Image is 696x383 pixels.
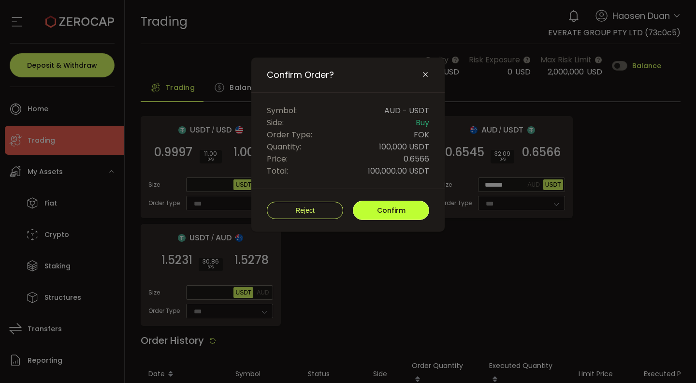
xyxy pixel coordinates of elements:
button: Reject [267,202,343,219]
span: Buy [416,117,429,129]
span: 100,000.00 USDT [368,165,429,177]
span: Confirm [377,206,406,215]
span: 0.6566 [404,153,429,165]
span: AUD - USDT [384,104,429,117]
span: Symbol: [267,104,297,117]
span: FOK [414,129,429,141]
span: Side: [267,117,284,129]
div: Confirm Order? [251,58,445,232]
span: Price: [267,153,288,165]
span: 100,000 USDT [379,141,429,153]
span: Order Type: [267,129,312,141]
iframe: Chat Widget [581,279,696,383]
span: Reject [295,206,315,214]
span: Quantity: [267,141,301,153]
button: Confirm [353,201,429,220]
span: Total: [267,165,288,177]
